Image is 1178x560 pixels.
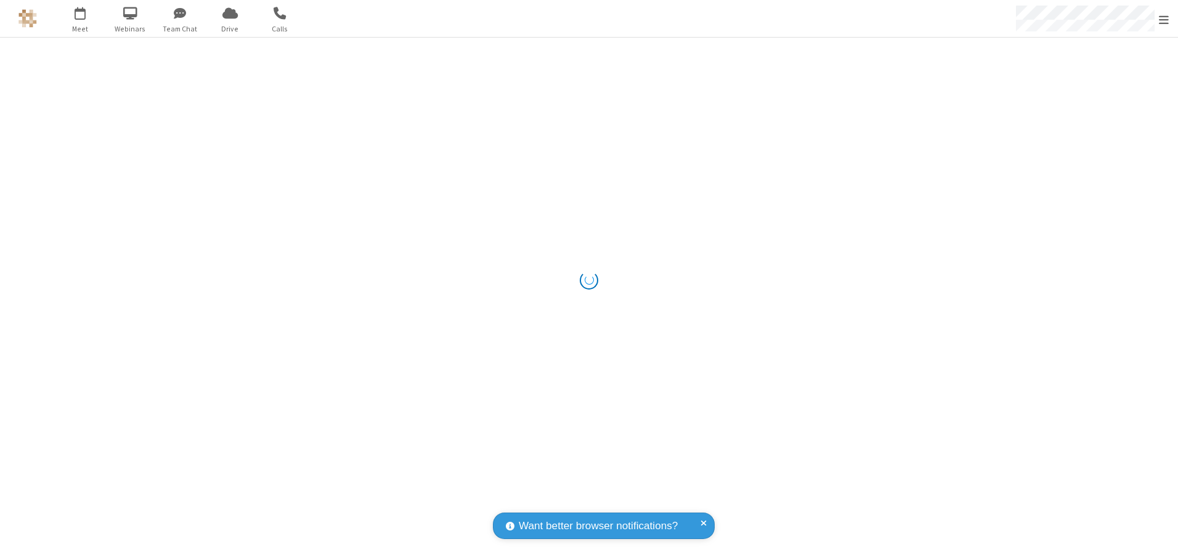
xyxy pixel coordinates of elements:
[257,23,303,34] span: Calls
[107,23,153,34] span: Webinars
[207,23,253,34] span: Drive
[157,23,203,34] span: Team Chat
[18,9,37,28] img: QA Selenium DO NOT DELETE OR CHANGE
[519,518,678,534] span: Want better browser notifications?
[57,23,104,34] span: Meet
